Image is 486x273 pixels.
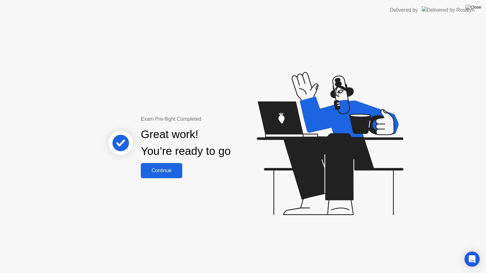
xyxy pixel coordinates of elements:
[141,163,182,178] button: Continue
[390,6,418,14] div: Delivered by
[422,6,475,14] img: Delivered by Rosalyn
[141,115,271,123] div: Exam Pre-flight Completed
[141,126,231,160] div: Great work! You’re ready to go
[464,252,480,267] div: Open Intercom Messenger
[465,5,481,10] img: Close
[143,168,180,173] div: Continue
